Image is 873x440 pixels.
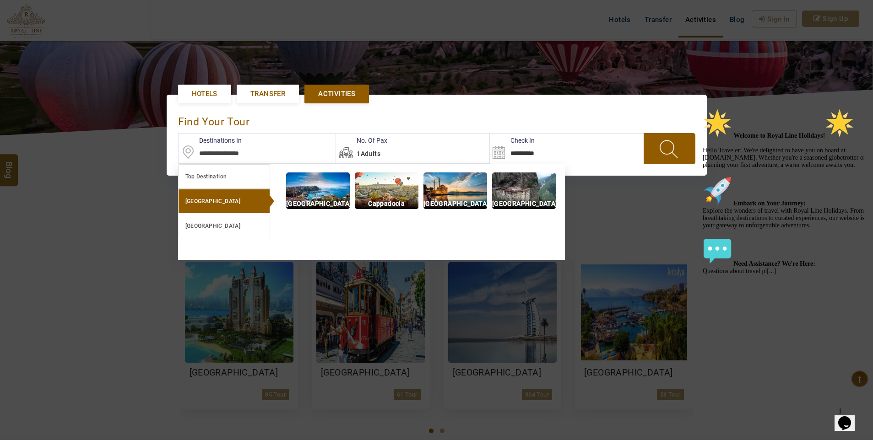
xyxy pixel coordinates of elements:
[286,172,350,209] img: img
[4,4,168,170] div: 🌟 Welcome to Royal Line Holidays!🌟Hello Traveler! We're delighted to have you on board at [DOMAIN...
[492,199,556,209] p: [GEOGRAPHIC_DATA]
[355,199,418,209] p: Cappadocia
[178,85,231,103] a: Hotels
[355,172,418,209] img: img
[126,4,155,33] img: :star2:
[318,89,355,99] span: Activities
[4,4,33,33] img: :star2:
[192,89,217,99] span: Hotels
[336,136,387,145] label: No. Of Pax
[178,106,695,133] div: find your Tour
[357,150,380,157] span: 1Adults
[492,172,556,209] img: img
[490,136,535,145] label: Check In
[185,223,241,229] b: [GEOGRAPHIC_DATA]
[35,27,156,34] strong: Welcome to Royal Line Holidays!
[35,95,107,102] strong: Embark on Your Journey:
[699,105,864,399] iframe: chat widget
[237,85,299,103] a: Transfer
[178,189,270,214] a: [GEOGRAPHIC_DATA]
[178,164,270,189] a: Top Destination
[4,132,33,161] img: :speech_balloon:
[185,198,241,204] b: [GEOGRAPHIC_DATA]
[250,89,285,99] span: Transfer
[35,156,116,162] strong: Need Assistance? We're Here:
[423,199,487,209] p: [GEOGRAPHIC_DATA]
[4,27,167,170] span: Hello Traveler! We're delighted to have you on board at [DOMAIN_NAME]. Whether you're a seasoned ...
[286,199,350,209] p: [GEOGRAPHIC_DATA]
[185,173,227,180] b: Top Destination
[835,403,864,431] iframe: chat widget
[304,85,369,103] a: Activities
[178,214,270,238] a: [GEOGRAPHIC_DATA]
[179,136,242,145] label: Destinations In
[4,71,33,101] img: :rocket:
[423,172,487,209] img: img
